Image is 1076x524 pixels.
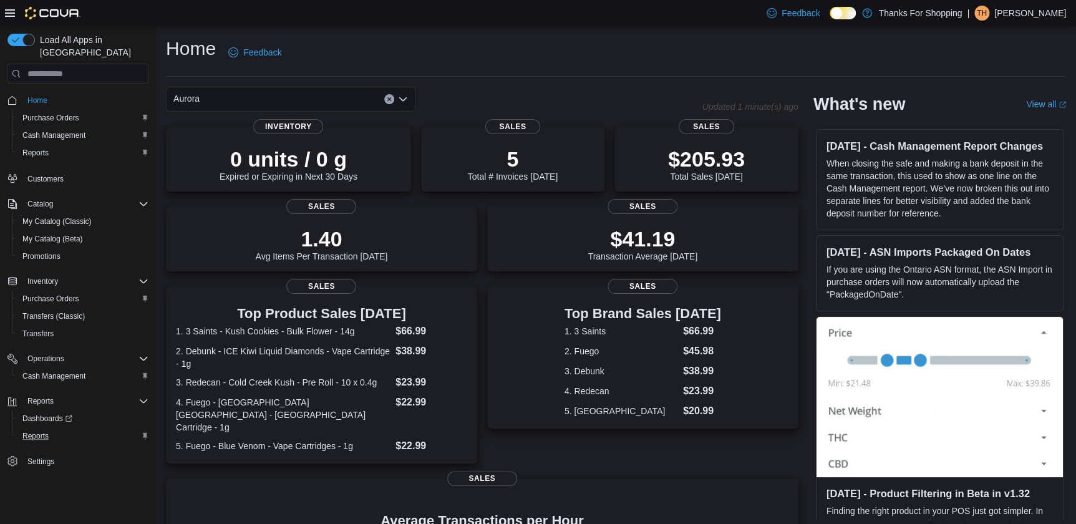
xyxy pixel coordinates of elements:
span: Transfers [17,326,148,341]
button: Open list of options [398,94,408,104]
span: Reports [22,394,148,409]
button: Catalog [22,196,58,211]
a: Promotions [17,249,65,264]
p: If you are using the Ontario ASN format, the ASN Import in purchase orders will now automatically... [826,263,1053,301]
button: Transfers (Classic) [12,308,153,325]
span: TH [977,6,987,21]
span: Home [22,92,148,108]
span: My Catalog (Classic) [17,214,148,229]
button: Reports [2,392,153,410]
button: Cash Management [12,127,153,144]
h3: [DATE] - Cash Management Report Changes [826,140,1053,152]
dt: 5. [GEOGRAPHIC_DATA] [565,405,678,417]
button: Catalog [2,195,153,213]
a: Customers [22,172,69,187]
span: Sales [286,199,356,214]
button: Promotions [12,248,153,265]
span: Purchase Orders [17,110,148,125]
span: Sales [679,119,734,134]
button: Reports [12,427,153,445]
span: Transfers [22,329,54,339]
span: Customers [27,174,64,184]
span: Sales [485,119,540,134]
a: Reports [17,429,54,444]
button: Settings [2,452,153,470]
input: Dark Mode [830,7,856,20]
button: Operations [22,351,69,366]
button: Cash Management [12,367,153,385]
h2: What's new [813,94,905,114]
button: Operations [2,350,153,367]
h3: [DATE] - ASN Imports Packaged On Dates [826,246,1053,258]
dd: $23.99 [683,384,721,399]
a: Home [22,93,52,108]
dd: $38.99 [683,364,721,379]
span: Cash Management [22,130,85,140]
a: Transfers (Classic) [17,309,90,324]
a: Feedback [223,40,286,65]
a: Purchase Orders [17,291,84,306]
a: Cash Management [17,369,90,384]
p: 0 units / 0 g [220,147,357,172]
button: Clear input [384,94,394,104]
span: Settings [27,457,54,467]
span: Reports [17,429,148,444]
p: Thanks For Shopping [878,6,962,21]
button: Home [2,91,153,109]
a: Purchase Orders [17,110,84,125]
button: Transfers [12,325,153,342]
button: My Catalog (Beta) [12,230,153,248]
span: Inventory [253,119,323,134]
p: Updated 1 minute(s) ago [702,102,798,112]
a: Feedback [762,1,825,26]
nav: Complex example [7,86,148,503]
span: Purchase Orders [22,113,79,123]
span: Dashboards [17,411,148,426]
span: Catalog [27,199,53,209]
button: Reports [22,394,59,409]
span: Sales [286,279,356,294]
span: Cash Management [17,369,148,384]
h3: [DATE] - Product Filtering in Beta in v1.32 [826,487,1053,500]
p: 5 [468,147,558,172]
dt: 4. Fuego - [GEOGRAPHIC_DATA] [GEOGRAPHIC_DATA] - [GEOGRAPHIC_DATA] Cartridge - 1g [176,396,390,434]
span: Cash Management [22,371,85,381]
dt: 4. Redecan [565,385,678,397]
span: Reports [22,431,49,441]
div: Expired or Expiring in Next 30 Days [220,147,357,182]
dd: $66.99 [395,324,467,339]
p: $205.93 [668,147,745,172]
div: Taylor Hawthorne [974,6,989,21]
h1: Home [166,36,216,61]
div: Total Sales [DATE] [668,147,745,182]
p: [PERSON_NAME] [994,6,1066,21]
dd: $20.99 [683,404,721,419]
button: Reports [12,144,153,162]
span: Purchase Orders [17,291,148,306]
button: My Catalog (Classic) [12,213,153,230]
span: Inventory [27,276,58,286]
span: Sales [608,279,677,294]
dt: 2. Debunk - ICE Kiwi Liquid Diamonds - Vape Cartridge - 1g [176,345,390,370]
h3: Top Product Sales [DATE] [176,306,467,321]
dt: 1. 3 Saints [565,325,678,337]
div: Total # Invoices [DATE] [468,147,558,182]
span: Sales [447,471,517,486]
span: My Catalog (Beta) [22,234,83,244]
a: My Catalog (Classic) [17,214,97,229]
span: Reports [22,148,49,158]
span: Operations [27,354,64,364]
span: Home [27,95,47,105]
span: Transfers (Classic) [22,311,85,321]
a: Transfers [17,326,59,341]
span: Promotions [17,249,148,264]
dt: 5. Fuego - Blue Venom - Vape Cartridges - 1g [176,440,390,452]
p: When closing the safe and making a bank deposit in the same transaction, this used to show as one... [826,157,1053,220]
a: My Catalog (Beta) [17,231,88,246]
span: Operations [22,351,148,366]
button: Customers [2,169,153,187]
a: Cash Management [17,128,90,143]
span: My Catalog (Classic) [22,216,92,226]
button: Purchase Orders [12,290,153,308]
dt: 1. 3 Saints - Kush Cookies - Bulk Flower - 14g [176,325,390,337]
